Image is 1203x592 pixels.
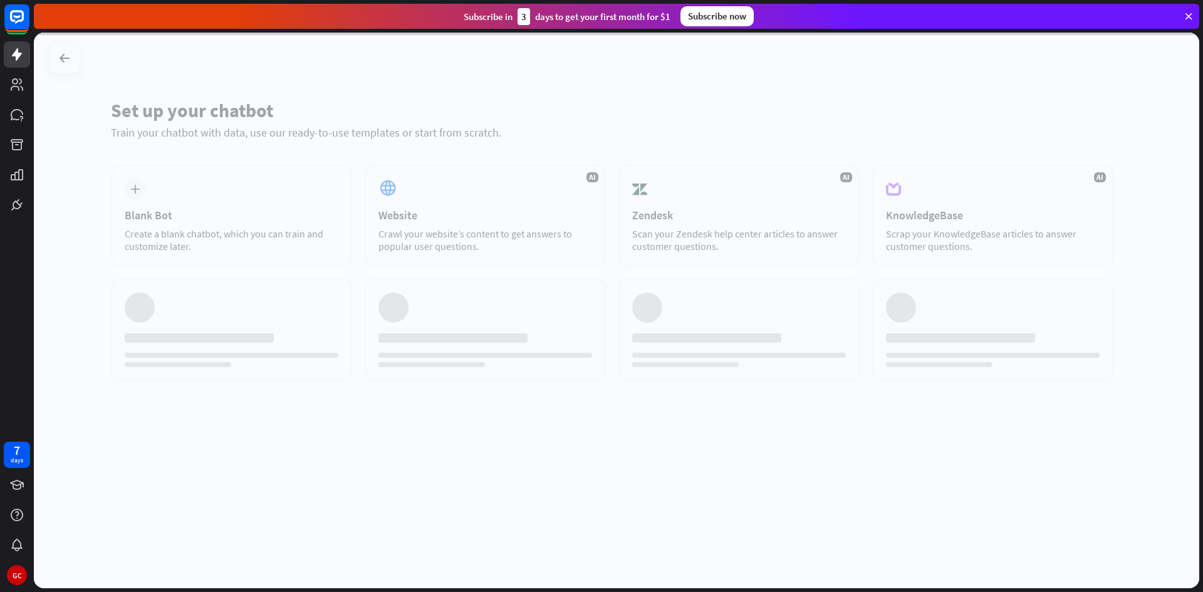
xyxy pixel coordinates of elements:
[680,6,754,26] div: Subscribe now
[11,456,23,465] div: days
[14,445,20,456] div: 7
[7,565,27,585] div: GC
[518,8,530,25] div: 3
[4,442,30,468] a: 7 days
[464,8,670,25] div: Subscribe in days to get your first month for $1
